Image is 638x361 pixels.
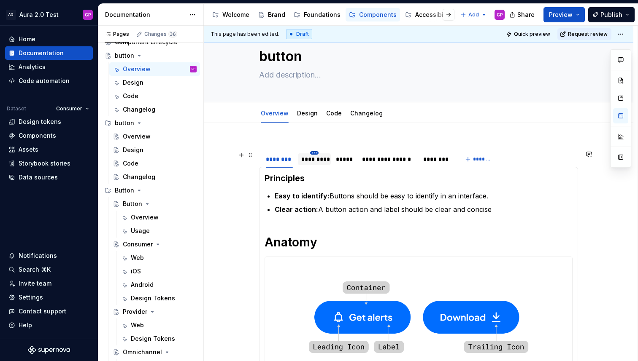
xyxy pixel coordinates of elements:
[109,157,200,170] a: Code
[346,8,400,21] a: Components
[109,345,200,359] a: Omnichannel
[131,321,144,329] div: Web
[2,5,96,24] button: ADAura 2.0 TestGP
[275,192,330,200] strong: Easy to identify:
[192,65,195,73] div: GP
[117,318,200,332] a: Web
[19,35,35,43] div: Home
[101,49,200,62] a: button
[275,205,318,214] strong: Clear action:
[19,265,51,274] div: Search ⌘K
[109,76,200,89] a: Design
[5,74,93,88] a: Code automation
[209,6,456,23] div: Page tree
[19,279,51,288] div: Invite team
[19,251,57,260] div: Notifications
[222,11,249,19] div: Welcome
[28,346,70,354] svg: Supernova Logo
[123,159,138,168] div: Code
[275,204,573,214] p: A button action and label should be clear and concise
[5,129,93,142] a: Components
[109,170,200,184] a: Changelog
[19,77,70,85] div: Code automation
[105,31,129,37] div: Pages
[7,105,26,112] div: Dataset
[517,11,535,19] span: Share
[286,29,312,39] div: Draft
[257,46,576,67] textarea: button
[19,118,61,126] div: Design tokens
[261,110,289,117] a: Overview
[359,11,397,19] div: Components
[275,191,573,201] p: Buttons should be easy to identify in an interface.
[131,281,154,289] div: Android
[19,49,64,57] div: Documentation
[514,31,550,37] span: Quick preview
[294,104,321,122] div: Design
[254,8,289,21] a: Brand
[543,7,585,22] button: Preview
[52,103,93,115] button: Consumer
[168,31,177,37] span: 36
[6,10,16,20] div: AD
[131,294,175,302] div: Design Tokens
[131,227,150,235] div: Usage
[123,146,143,154] div: Design
[503,28,554,40] button: Quick preview
[19,321,32,329] div: Help
[109,305,200,318] a: Provider
[123,92,138,100] div: Code
[600,11,622,19] span: Publish
[323,104,345,122] div: Code
[5,32,93,46] a: Home
[468,11,479,18] span: Add
[123,240,153,249] div: Consumer
[123,65,151,73] div: Overview
[557,28,611,40] button: Request review
[131,254,144,262] div: Web
[109,143,200,157] a: Design
[109,103,200,116] a: Changelog
[123,173,155,181] div: Changelog
[5,291,93,304] a: Settings
[19,145,38,154] div: Assets
[109,62,200,76] a: OverviewGP
[115,51,134,60] div: button
[257,104,292,122] div: Overview
[5,143,93,156] a: Assets
[304,11,341,19] div: Foundations
[268,11,285,19] div: Brand
[209,8,253,21] a: Welcome
[117,278,200,291] a: Android
[131,213,159,222] div: Overview
[211,31,279,37] span: This page has been edited.
[109,89,200,103] a: Code
[115,119,134,127] div: button
[5,157,93,170] a: Storybook stories
[326,110,342,117] a: Code
[85,11,91,18] div: GP
[5,249,93,262] button: Notifications
[123,200,142,208] div: Button
[5,318,93,332] button: Help
[19,293,43,302] div: Settings
[101,184,200,197] div: Button
[5,263,93,276] button: Search ⌘K
[5,46,93,60] a: Documentation
[350,110,383,117] a: Changelog
[19,307,66,316] div: Contact support
[144,31,177,37] div: Changes
[117,211,200,224] a: Overview
[588,7,635,22] button: Publish
[549,11,573,19] span: Preview
[19,131,56,140] div: Components
[109,130,200,143] a: Overview
[5,277,93,290] a: Invite team
[415,11,452,19] div: Accessibility
[265,235,573,250] h1: Anatomy
[117,332,200,345] a: Design Tokens
[131,334,175,343] div: Design Tokens
[56,105,82,112] span: Consumer
[458,9,489,21] button: Add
